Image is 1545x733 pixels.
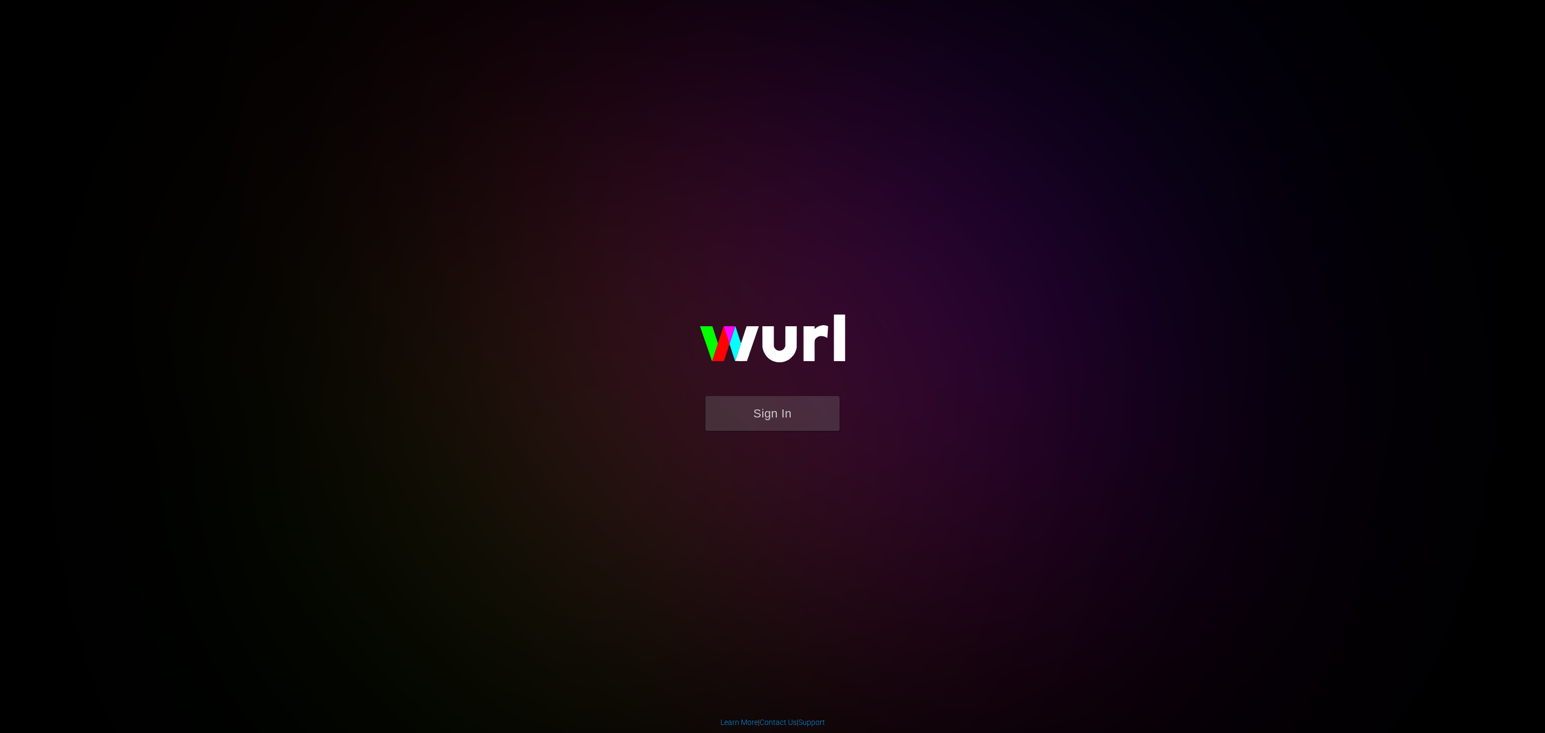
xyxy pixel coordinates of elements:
img: wurl-logo-on-black-223613ac3d8ba8fe6dc639794a292ebdb59501304c7dfd60c99c58986ef67473.svg [665,291,880,395]
button: Sign In [705,396,840,431]
a: Contact Us [760,718,797,727]
a: Learn More [720,718,758,727]
a: Support [798,718,825,727]
div: | | [720,717,825,728]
